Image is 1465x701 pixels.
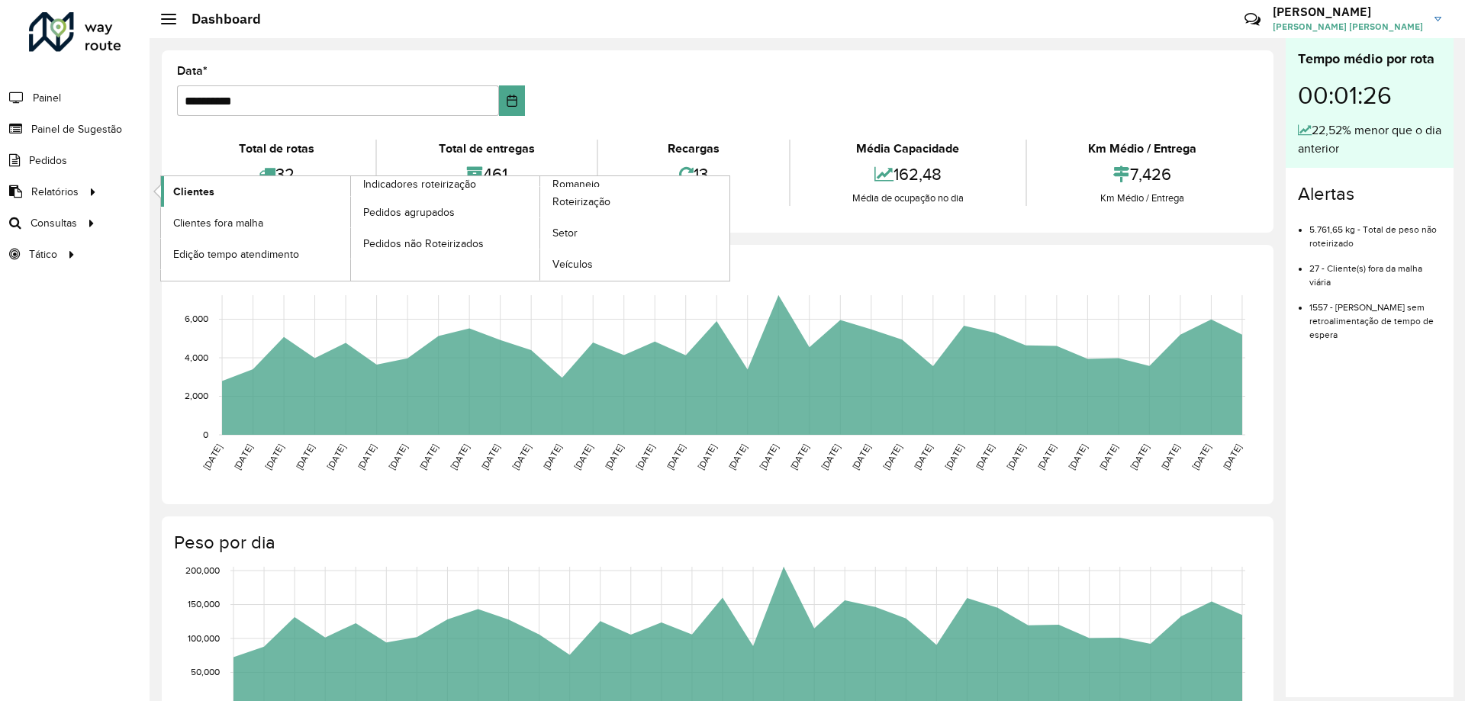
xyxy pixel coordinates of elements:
label: Data [177,62,208,80]
a: Roteirização [540,187,729,217]
div: Km Médio / Entrega [1031,191,1254,206]
a: Clientes [161,176,350,207]
text: [DATE] [325,442,347,471]
text: [DATE] [850,442,872,471]
span: Edição tempo atendimento [173,246,299,262]
div: 00:01:26 [1298,69,1441,121]
a: Pedidos não Roteirizados [351,228,540,259]
text: [DATE] [294,442,316,471]
li: 1557 - [PERSON_NAME] sem retroalimentação de tempo de espera [1309,289,1441,342]
span: Painel de Sugestão [31,121,122,137]
text: [DATE] [232,442,254,471]
h4: Alertas [1298,183,1441,205]
text: [DATE] [912,442,934,471]
span: [PERSON_NAME] [PERSON_NAME] [1273,20,1423,34]
text: [DATE] [603,442,625,471]
span: Indicadores roteirização [363,176,476,192]
text: [DATE] [449,442,471,471]
span: Pedidos agrupados [363,204,455,220]
span: Pedidos [29,153,67,169]
span: Painel [33,90,61,106]
text: [DATE] [417,442,439,471]
span: Clientes fora malha [173,215,263,231]
text: [DATE] [510,442,533,471]
text: [DATE] [356,442,378,471]
span: Consultas [31,215,77,231]
span: Romaneio [552,176,600,192]
span: Clientes [173,184,214,200]
text: [DATE] [788,442,810,471]
div: 162,48 [794,158,1021,191]
div: 22,52% menor que o dia anterior [1298,121,1441,158]
li: 27 - Cliente(s) fora da malha viária [1309,250,1441,289]
a: Contato Rápido [1236,3,1269,36]
div: Recargas [602,140,785,158]
a: Clientes fora malha [161,207,350,238]
a: Pedidos agrupados [351,197,540,227]
text: 150,000 [188,600,220,609]
a: Setor [540,218,729,249]
a: Veículos [540,249,729,280]
a: Indicadores roteirização [161,176,540,281]
li: 5.761,65 kg - Total de peso não roteirizado [1309,211,1441,250]
text: [DATE] [1097,442,1119,471]
div: 7,426 [1031,158,1254,191]
text: [DATE] [943,442,965,471]
a: Edição tempo atendimento [161,239,350,269]
h2: Dashboard [176,11,261,27]
text: [DATE] [572,442,594,471]
text: [DATE] [726,442,749,471]
text: [DATE] [201,442,224,471]
div: 461 [381,158,592,191]
text: [DATE] [263,442,285,471]
text: [DATE] [541,442,563,471]
span: Relatórios [31,184,79,200]
text: [DATE] [1221,442,1243,471]
span: Pedidos não Roteirizados [363,236,484,252]
text: [DATE] [1005,442,1027,471]
text: [DATE] [974,442,996,471]
span: Roteirização [552,194,610,210]
text: [DATE] [758,442,780,471]
text: [DATE] [1159,442,1181,471]
text: [DATE] [881,442,903,471]
text: 50,000 [191,667,220,677]
span: Tático [29,246,57,262]
text: [DATE] [1035,442,1058,471]
text: 2,000 [185,391,208,401]
text: 100,000 [188,633,220,643]
text: [DATE] [1067,442,1089,471]
h3: [PERSON_NAME] [1273,5,1423,19]
text: [DATE] [665,442,687,471]
button: Choose Date [499,85,526,116]
text: 200,000 [185,565,220,575]
text: [DATE] [1190,442,1212,471]
text: [DATE] [634,442,656,471]
text: [DATE] [387,442,409,471]
div: 13 [602,158,785,191]
div: 32 [181,158,372,191]
div: Km Médio / Entrega [1031,140,1254,158]
span: Setor [552,225,578,241]
span: Veículos [552,256,593,272]
text: [DATE] [1129,442,1151,471]
text: [DATE] [819,442,842,471]
div: Tempo médio por rota [1298,49,1441,69]
text: 6,000 [185,314,208,324]
text: 0 [203,429,208,439]
div: Total de rotas [181,140,372,158]
text: 4,000 [185,352,208,362]
text: [DATE] [696,442,718,471]
div: Média Capacidade [794,140,1021,158]
text: [DATE] [479,442,501,471]
div: Total de entregas [381,140,592,158]
div: Média de ocupação no dia [794,191,1021,206]
a: Romaneio [351,176,730,281]
h4: Peso por dia [174,532,1258,554]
